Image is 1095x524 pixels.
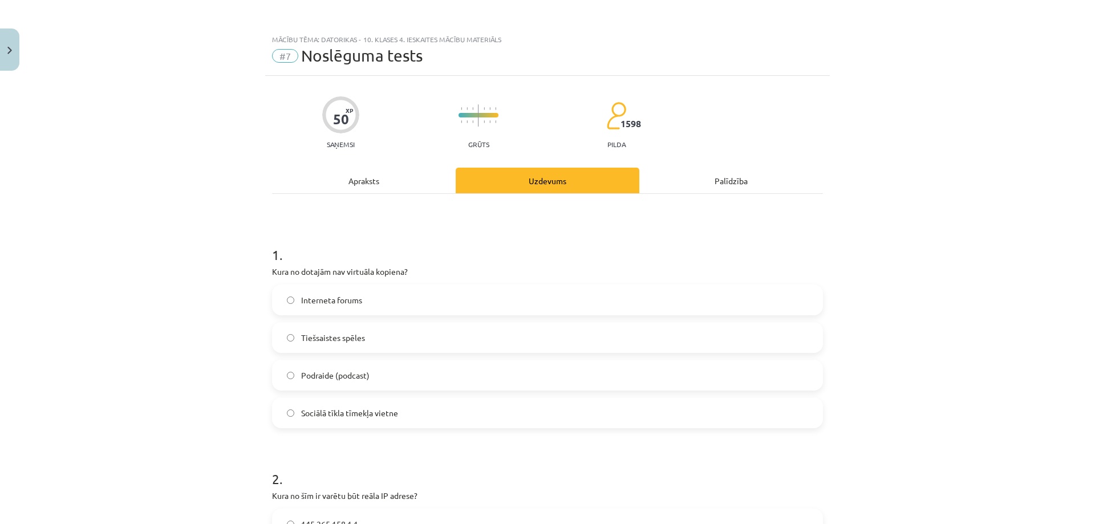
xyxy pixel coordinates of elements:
[639,168,823,193] div: Palīdzība
[287,296,294,304] input: Interneta forums
[456,168,639,193] div: Uzdevums
[287,409,294,417] input: Sociālā tīkla tīmekļa vietne
[606,101,626,130] img: students-c634bb4e5e11cddfef0936a35e636f08e4e9abd3cc4e673bd6f9a4125e45ecb1.svg
[620,119,641,129] span: 1598
[272,266,823,278] p: Kura no dotajām nav virtuāla kopiena?
[495,120,496,123] img: icon-short-line-57e1e144782c952c97e751825c79c345078a6d821885a25fce030b3d8c18986b.svg
[272,227,823,262] h1: 1 .
[272,35,823,43] div: Mācību tēma: Datorikas - 10. klases 4. ieskaites mācību materiāls
[489,107,490,110] img: icon-short-line-57e1e144782c952c97e751825c79c345078a6d821885a25fce030b3d8c18986b.svg
[7,47,12,54] img: icon-close-lesson-0947bae3869378f0d4975bcd49f059093ad1ed9edebbc8119c70593378902aed.svg
[301,407,398,419] span: Sociālā tīkla tīmekļa vietne
[472,107,473,110] img: icon-short-line-57e1e144782c952c97e751825c79c345078a6d821885a25fce030b3d8c18986b.svg
[272,49,298,63] span: #7
[478,104,479,127] img: icon-long-line-d9ea69661e0d244f92f715978eff75569469978d946b2353a9bb055b3ed8787d.svg
[272,168,456,193] div: Apraksts
[467,120,468,123] img: icon-short-line-57e1e144782c952c97e751825c79c345078a6d821885a25fce030b3d8c18986b.svg
[607,140,626,148] p: pilda
[468,140,489,148] p: Grūts
[301,46,423,65] span: Noslēguma tests
[272,490,823,502] p: Kura no šīm ir varētu būt reāla IP adrese?
[287,372,294,379] input: Podraide (podcast)
[467,107,468,110] img: icon-short-line-57e1e144782c952c97e751825c79c345078a6d821885a25fce030b3d8c18986b.svg
[484,120,485,123] img: icon-short-line-57e1e144782c952c97e751825c79c345078a6d821885a25fce030b3d8c18986b.svg
[272,451,823,486] h1: 2 .
[301,369,370,381] span: Podraide (podcast)
[333,111,349,127] div: 50
[495,107,496,110] img: icon-short-line-57e1e144782c952c97e751825c79c345078a6d821885a25fce030b3d8c18986b.svg
[287,334,294,342] input: Tiešsaistes spēles
[489,120,490,123] img: icon-short-line-57e1e144782c952c97e751825c79c345078a6d821885a25fce030b3d8c18986b.svg
[461,107,462,110] img: icon-short-line-57e1e144782c952c97e751825c79c345078a6d821885a25fce030b3d8c18986b.svg
[461,120,462,123] img: icon-short-line-57e1e144782c952c97e751825c79c345078a6d821885a25fce030b3d8c18986b.svg
[346,107,353,113] span: XP
[484,107,485,110] img: icon-short-line-57e1e144782c952c97e751825c79c345078a6d821885a25fce030b3d8c18986b.svg
[301,332,365,344] span: Tiešsaistes spēles
[472,120,473,123] img: icon-short-line-57e1e144782c952c97e751825c79c345078a6d821885a25fce030b3d8c18986b.svg
[322,140,359,148] p: Saņemsi
[301,294,362,306] span: Interneta forums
